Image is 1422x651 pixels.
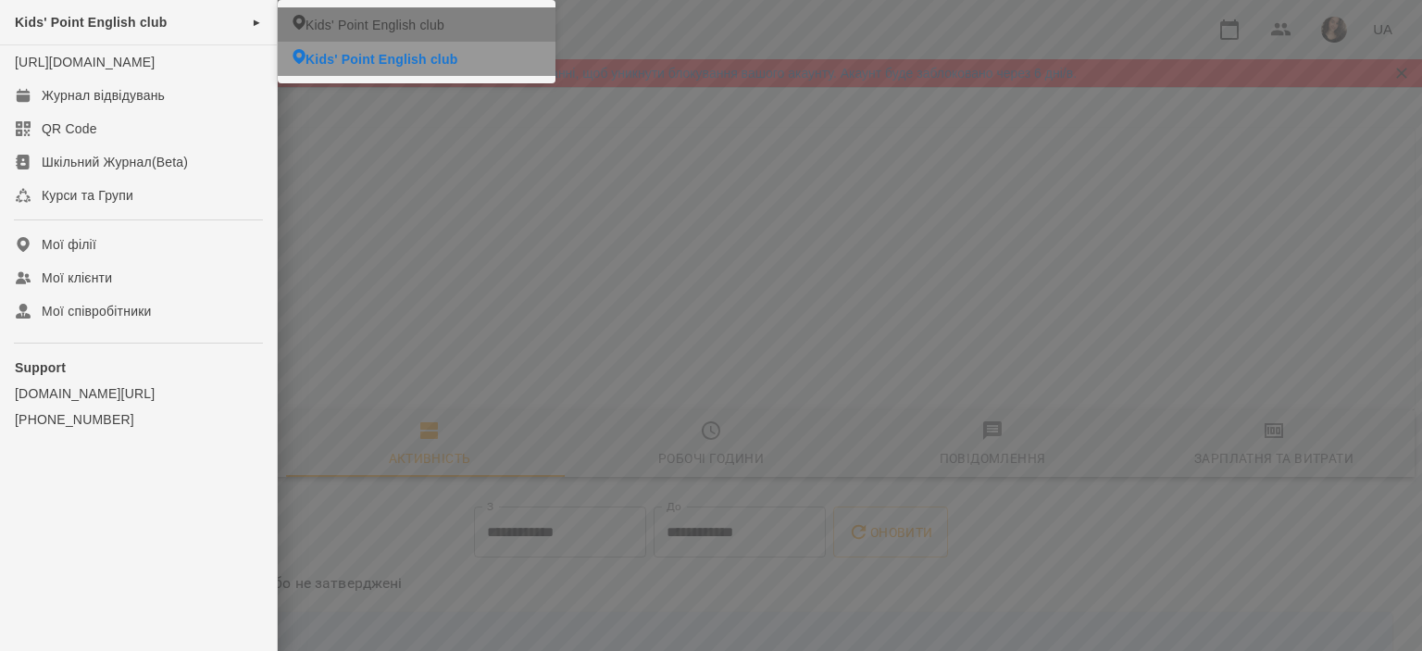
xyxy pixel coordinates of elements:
span: Kids' Point English club [306,50,457,69]
span: Kids' Point English club [15,15,167,30]
span: ► [252,15,262,30]
a: [PHONE_NUMBER] [15,410,262,429]
div: Мої філії [42,235,96,254]
a: [DOMAIN_NAME][URL] [15,384,262,403]
div: Курси та Групи [42,186,133,205]
div: Мої клієнти [42,269,112,287]
div: Шкільний Журнал(Beta) [42,153,188,171]
div: Журнал відвідувань [42,86,165,105]
a: [URL][DOMAIN_NAME] [15,55,155,69]
div: Мої співробітники [42,302,152,320]
div: QR Code [42,119,97,138]
span: Kids' Point English club [306,16,444,34]
p: Support [15,358,262,377]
